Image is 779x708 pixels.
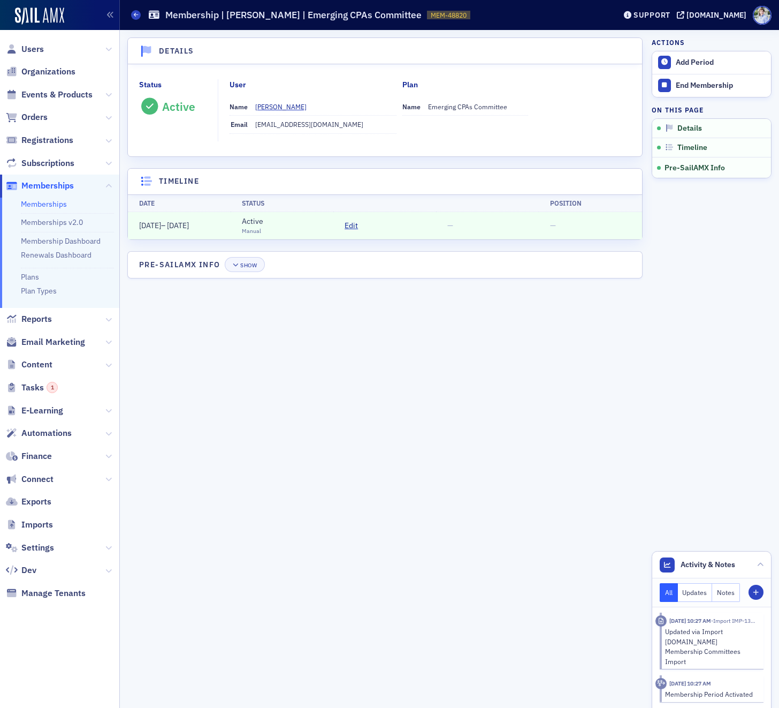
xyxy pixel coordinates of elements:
a: Renewals Dashboard [21,250,91,260]
span: — [550,221,556,230]
span: Subscriptions [21,157,74,169]
a: Membership Dashboard [21,236,101,246]
a: Content [6,359,52,371]
span: [DATE] [139,221,161,230]
div: [PERSON_NAME] [255,102,307,111]
a: E-Learning [6,405,63,417]
h4: Pre-SailAMX Info [139,259,220,270]
span: [DATE] [167,221,189,230]
dd: [EMAIL_ADDRESS][DOMAIN_NAME] [255,116,397,133]
a: Users [6,43,44,55]
span: Edit [345,220,358,231]
span: Manage Tenants [21,588,86,599]
span: Organizations [21,66,75,78]
span: Email [231,120,248,129]
div: End Membership [676,81,766,91]
button: Updates [678,583,713,602]
span: Activity & Notes [681,559,735,570]
th: Status [231,194,333,212]
th: Date [128,194,231,212]
a: Memberships v2.0 [21,217,83,227]
span: Details [677,124,702,133]
a: Automations [6,427,72,439]
a: Finance [6,450,52,462]
a: Events & Products [6,89,93,101]
a: Dev [6,564,36,576]
span: Exports [21,496,51,508]
div: Updated via Import [DOMAIN_NAME] Membership Committees Import [665,627,757,666]
img: SailAMX [15,7,64,25]
span: Connect [21,473,54,485]
span: Pre-SailAMX Info [665,163,725,172]
div: Activity [655,678,667,689]
button: End Membership [652,74,771,97]
div: Active [162,100,195,114]
span: Email Marketing [21,336,85,348]
span: Orders [21,111,48,123]
time: 10/8/2025 10:27 AM [669,617,711,624]
span: Dev [21,564,36,576]
span: Events & Products [21,89,93,101]
h1: Membership | [PERSON_NAME] | Emerging CPAs Committee [165,9,422,21]
a: Imports [6,519,53,531]
span: — [447,221,453,230]
span: Automations [21,427,72,439]
a: Email Marketing [6,336,85,348]
a: Organizations [6,66,75,78]
span: Name [402,102,421,111]
span: Tasks [21,382,58,394]
span: Settings [21,542,54,554]
div: User [230,79,246,91]
span: – [139,221,189,230]
span: Reports [21,313,52,325]
div: Manual [242,227,263,236]
h4: Actions [652,37,685,47]
h4: Details [159,46,194,57]
time: 10/8/2025 10:27 AM [669,680,711,687]
button: All [660,583,678,602]
div: [DOMAIN_NAME] [686,10,746,20]
h4: On this page [652,105,772,115]
a: Tasks1 [6,382,58,394]
span: Finance [21,450,52,462]
button: Show [225,257,265,272]
span: MEM-48820 [431,11,467,20]
span: Import IMP-1345 [711,617,757,624]
a: Subscriptions [6,157,74,169]
span: Users [21,43,44,55]
span: Registrations [21,134,73,146]
a: Manage Tenants [6,588,86,599]
div: Add Period [676,58,766,67]
button: Notes [712,583,740,602]
a: Plans [21,272,39,282]
div: Imported Activity [655,615,667,627]
span: Timeline [677,143,707,153]
a: [PERSON_NAME] [255,102,315,111]
dd: Emerging CPAs Committee [428,98,529,115]
span: Imports [21,519,53,531]
div: 1 [47,382,58,393]
div: Active [242,216,263,227]
a: Memberships [6,180,74,192]
th: Position [539,194,641,212]
span: Memberships [21,180,74,192]
a: Reports [6,313,52,325]
span: Profile [753,6,772,25]
span: E-Learning [21,405,63,417]
div: Support [633,10,670,20]
a: Connect [6,473,54,485]
a: Settings [6,542,54,554]
a: Orders [6,111,48,123]
div: Membership Period Activated [665,689,757,699]
a: Exports [6,496,51,508]
span: Name [230,102,248,111]
h4: Timeline [159,176,199,187]
div: Show [240,262,257,268]
div: Plan [402,79,418,91]
a: Memberships [21,199,67,209]
span: Content [21,359,52,371]
a: Plan Types [21,286,57,296]
div: Status [139,79,162,91]
a: Registrations [6,134,73,146]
